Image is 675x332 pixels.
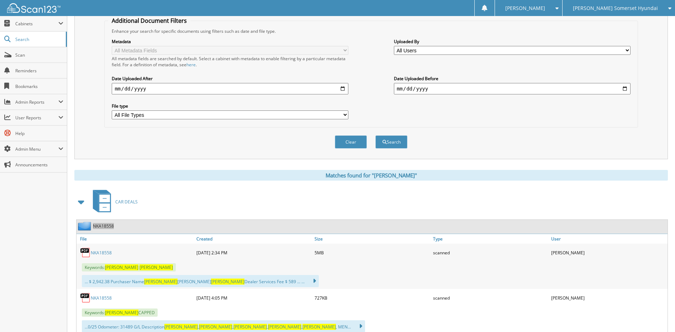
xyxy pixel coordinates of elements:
[15,115,58,121] span: User Reports
[7,3,60,13] img: scan123-logo-white.svg
[15,52,63,58] span: Scan
[313,234,431,244] a: Size
[112,103,348,109] label: File type
[93,223,114,229] a: NKA18558
[394,38,631,45] label: Uploaded By
[186,62,196,68] a: here
[105,264,138,270] span: [PERSON_NAME]
[91,250,112,256] a: NKA18558
[394,76,631,82] label: Date Uploaded Before
[80,292,91,303] img: PDF.png
[15,36,62,42] span: Search
[144,279,178,285] span: [PERSON_NAME]
[139,264,173,270] span: [PERSON_NAME]
[77,234,195,244] a: File
[394,83,631,94] input: end
[112,83,348,94] input: start
[549,291,668,305] div: [PERSON_NAME]
[15,68,63,74] span: Reminders
[82,308,158,317] span: Keywords: CAPPED
[431,291,549,305] div: scanned
[15,130,63,136] span: Help
[195,291,313,305] div: [DATE] 4:05 PM
[108,17,190,25] legend: Additional Document Filters
[431,234,549,244] a: Type
[302,324,336,330] span: [PERSON_NAME]
[82,263,176,271] span: Keywords:
[78,222,93,230] img: folder2.png
[89,188,138,216] a: CAR DEALS
[112,56,348,68] div: All metadata fields are searched by default. Select a cabinet with metadata to enable filtering b...
[639,298,675,332] iframe: Chat Widget
[375,135,407,149] button: Search
[195,234,313,244] a: Created
[108,28,634,34] div: Enhance your search for specific documents using filters such as date and file type.
[335,135,367,149] button: Clear
[573,6,658,10] span: [PERSON_NAME] Somerset Hyundai
[15,146,58,152] span: Admin Menu
[74,170,668,181] div: Matches found for "[PERSON_NAME]"
[105,310,138,316] span: [PERSON_NAME]
[15,162,63,168] span: Announcements
[115,199,138,205] span: CAR DEALS
[80,247,91,258] img: PDF.png
[549,234,668,244] a: User
[199,324,232,330] span: [PERSON_NAME]
[164,324,198,330] span: [PERSON_NAME]
[15,21,58,27] span: Cabinets
[15,83,63,89] span: Bookmarks
[82,275,319,287] div: ... $ 2,942.38 Purchaser Name [PERSON_NAME] Dealer Services Fee $ 589 ... ...
[233,324,267,330] span: [PERSON_NAME]
[313,291,431,305] div: 727KB
[549,245,668,260] div: [PERSON_NAME]
[431,245,549,260] div: scanned
[505,6,545,10] span: [PERSON_NAME]
[211,279,244,285] span: [PERSON_NAME]
[112,38,348,45] label: Metadata
[195,245,313,260] div: [DATE] 2:34 PM
[112,76,348,82] label: Date Uploaded After
[268,324,301,330] span: [PERSON_NAME]
[15,99,58,105] span: Admin Reports
[91,295,112,301] a: NKA18558
[313,245,431,260] div: 5MB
